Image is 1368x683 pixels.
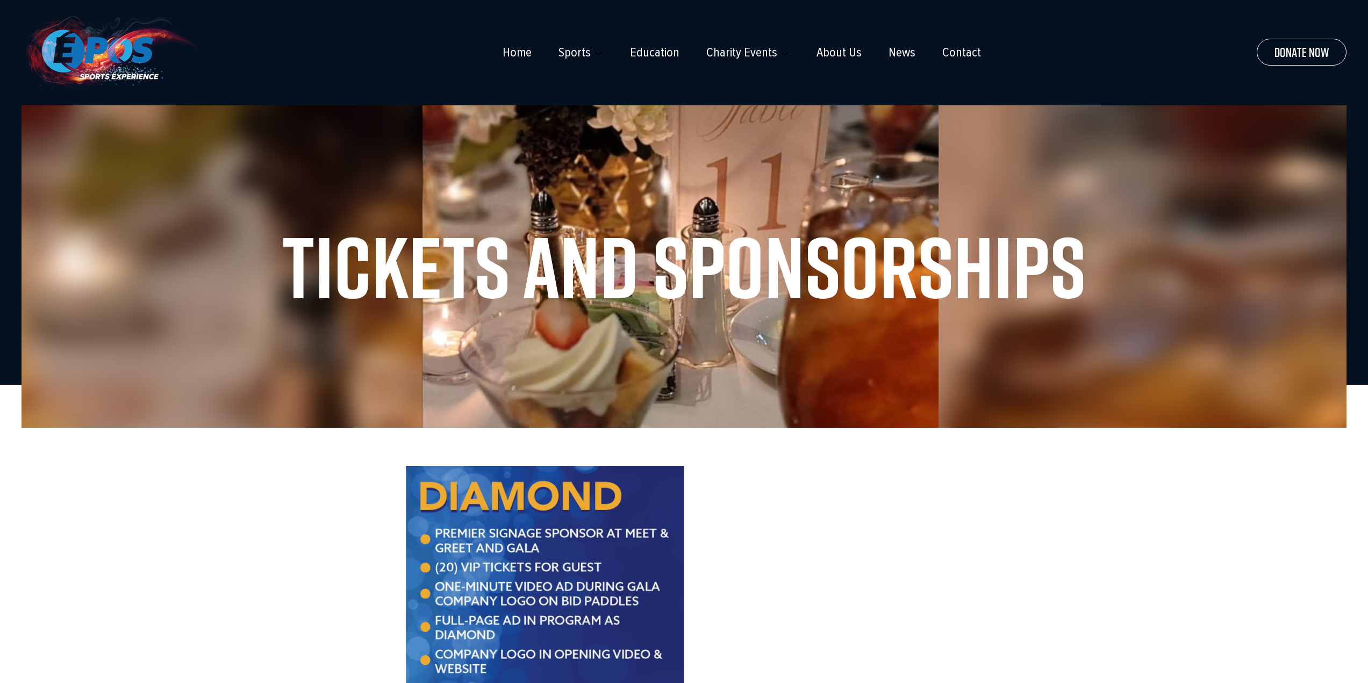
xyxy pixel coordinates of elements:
a: News [889,45,915,60]
a: Donate Now [1257,39,1346,66]
a: Education [630,45,679,60]
a: Charity Events [706,45,777,60]
a: About Us [816,45,862,60]
a: Sports [558,45,591,60]
a: Contact [942,45,981,60]
h1: Tickets and Sponsorships [43,224,1325,310]
a: Home [503,45,532,60]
